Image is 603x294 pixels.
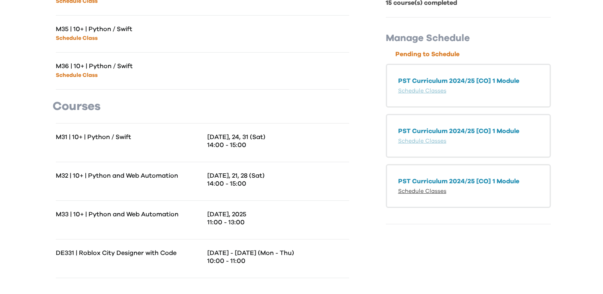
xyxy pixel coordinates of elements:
p: DE331 | Roblox City Designer with Code [56,249,202,257]
a: Schedule Class [56,35,98,41]
p: Manage Schedule [386,32,551,45]
p: PST Curriculum 2024/25 [CO] 1 Module [398,176,538,186]
a: Schedule Classes [398,138,446,144]
p: [DATE], 2025 [207,210,349,218]
p: 11:00 - 13:00 [207,218,349,226]
p: M33 | 10+ | Python and Web Automation [56,210,202,218]
p: [DATE], 24, 31 (Sat) [207,133,349,141]
p: [DATE], 21, 28 (Sat) [207,172,349,180]
p: Courses [53,99,352,114]
p: 14:00 - 15:00 [207,141,349,149]
p: PST Curriculum 2024/25 [CO] 1 Module [398,76,538,86]
a: Schedule Class [56,73,98,78]
p: M31 | 10+ | Python / Swift [56,133,202,141]
p: [DATE] - [DATE] (Mon - Thu) [207,249,349,257]
p: M35 | 10+ | Python / Swift [56,25,202,33]
p: M32 | 10+ | Python and Web Automation [56,172,202,180]
a: Schedule Classes [398,188,446,194]
p: PST Curriculum 2024/25 [CO] 1 Module [398,126,538,136]
p: 14:00 - 15:00 [207,180,349,188]
a: Schedule Classes [398,88,446,94]
p: M36 | 10+ | Python / Swift [56,62,202,70]
p: 10:00 - 11:00 [207,257,349,265]
p: Pending to Schedule [395,49,551,59]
